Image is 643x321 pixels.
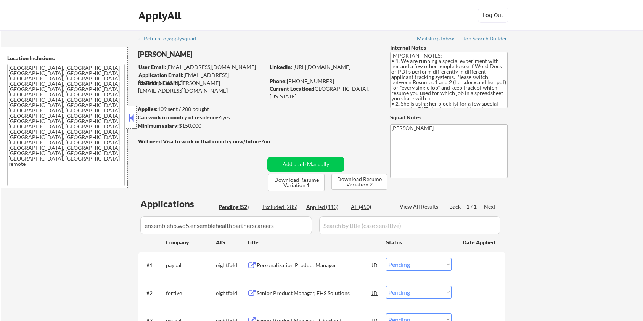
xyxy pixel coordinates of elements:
div: [GEOGRAPHIC_DATA], [US_STATE] [270,85,378,100]
div: Next [484,203,496,210]
div: ATS [216,239,247,246]
strong: Can work in country of residence?: [138,114,222,120]
div: Squad Notes [390,114,508,121]
div: Internal Notes [390,44,508,51]
a: Mailslurp Inbox [417,35,455,43]
div: $150,000 [138,122,265,130]
div: Status [386,235,452,249]
input: Search by company (case sensitive) [140,216,312,234]
a: Job Search Builder [463,35,508,43]
strong: Will need Visa to work in that country now/future?: [138,138,265,144]
div: [PERSON_NAME] [138,50,295,59]
div: View All Results [400,203,440,210]
div: Excluded (285) [262,203,301,211]
div: [PHONE_NUMBER] [270,77,378,85]
div: 1 / 1 [466,203,484,210]
div: Personalization Product Manager [257,262,372,269]
div: JD [371,286,379,300]
div: Location Inclusions: [7,55,125,62]
button: Download Resume Variation 1 [268,174,325,191]
div: Title [247,239,379,246]
strong: LinkedIn: [270,64,292,70]
div: Applied (113) [306,203,344,211]
div: [PERSON_NAME][EMAIL_ADDRESS][DOMAIN_NAME] [138,79,265,94]
div: eightfold [216,262,247,269]
strong: Application Email: [138,72,183,78]
a: [URL][DOMAIN_NAME] [293,64,350,70]
div: Mailslurp Inbox [417,36,455,41]
div: Applications [140,199,216,209]
strong: Phone: [270,78,287,84]
button: Download Resume Variation 2 [331,174,387,190]
div: Company [166,239,216,246]
div: Job Search Builder [463,36,508,41]
div: #2 [146,289,160,297]
div: Senior Product Manager, EHS Solutions [257,289,372,297]
button: Log Out [478,8,508,23]
div: JD [371,258,379,272]
div: paypal [166,262,216,269]
strong: Minimum salary: [138,122,179,129]
div: [EMAIL_ADDRESS][DOMAIN_NAME] [138,63,265,71]
button: Add a Job Manually [267,157,344,172]
div: Pending (52) [219,203,257,211]
div: ← Return to /applysquad [137,36,203,41]
strong: User Email: [138,64,166,70]
div: no [264,138,286,145]
strong: Applies: [138,106,158,112]
strong: Mailslurp Email: [138,80,178,86]
div: All (450) [351,203,389,211]
div: ApplyAll [138,9,183,22]
strong: Current Location: [270,85,313,92]
div: fortive [166,289,216,297]
div: Date Applied [463,239,496,246]
input: Search by title (case sensitive) [319,216,500,234]
div: 109 sent / 200 bought [138,105,265,113]
div: Back [449,203,461,210]
div: [EMAIL_ADDRESS][DOMAIN_NAME] [138,71,265,86]
a: ← Return to /applysquad [137,35,203,43]
div: eightfold [216,289,247,297]
div: #1 [146,262,160,269]
div: yes [138,114,262,121]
